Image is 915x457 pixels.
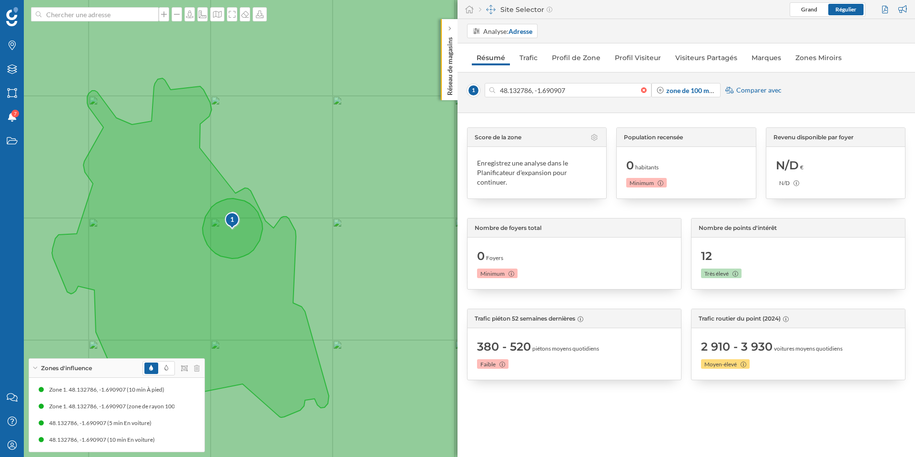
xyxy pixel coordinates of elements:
[224,215,240,224] div: 1
[224,212,239,229] div: 1
[635,163,659,172] span: habitants
[486,254,503,262] span: Foyers
[515,50,542,65] a: Trafic
[624,133,683,142] span: Population recensée
[791,50,846,65] a: Zones Miroirs
[704,360,737,369] span: Moyen-élevé
[626,158,634,173] span: 0
[736,85,782,95] span: Comparer avec
[472,50,510,65] a: Résumé
[475,133,521,142] span: Score de la zone
[666,86,724,94] strong: zone de 100 mètres
[480,270,505,278] span: Minimum
[479,5,552,14] div: Site Selector
[547,50,605,65] a: Profil de Zone
[477,249,485,264] span: 0
[773,133,854,142] span: Revenu disponible par foyer
[483,26,532,36] div: Analyse:
[508,27,532,35] strong: Adresse
[779,179,790,187] span: N/D
[801,6,817,13] span: Grand
[49,435,160,445] div: 48.132786, -1.690907 (10 min En voiture)
[532,344,599,353] span: piétons moyens quotidiens
[480,360,496,369] span: Faible
[477,158,597,187] div: Enregistrez une analyse dans le Planificateur d'expansion pour continuer.
[835,6,856,13] span: Régulier
[6,7,18,26] img: Logo Geoblink
[475,314,575,323] span: Trafic piéton 52 semaines dernières
[704,270,729,278] span: Très élevé
[701,249,712,264] span: 12
[671,50,742,65] a: Visiteurs Partagés
[41,364,92,373] span: Zones d'influence
[45,402,195,411] div: Zone 1. 48.132786, -1.690907 (zone de rayon 100 mètres)
[630,179,654,187] span: Minimum
[776,158,799,173] span: N/D
[701,339,773,354] span: 2 910 - 3 930
[699,314,781,323] span: Trafic routier du point (2024)
[224,212,241,230] img: pois-map-marker.svg
[14,109,17,118] span: 7
[699,224,777,232] span: Nombre de points d'intérêt
[747,50,786,65] a: Marques
[477,339,531,354] span: 380 - 520
[445,33,455,95] p: Réseau de magasins
[610,50,666,65] a: Profil Visiteur
[49,385,169,395] div: Zone 1. 48.132786, -1.690907 (10 min À pied)
[486,5,496,14] img: dashboards-manager.svg
[227,209,239,228] img: Marker
[774,344,843,353] span: voitures moyens quotidiens
[800,163,803,172] span: €
[467,84,480,97] span: 1
[475,224,541,232] span: Nombre de foyers total
[49,418,156,428] div: 48.132786, -1.690907 (5 min En voiture)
